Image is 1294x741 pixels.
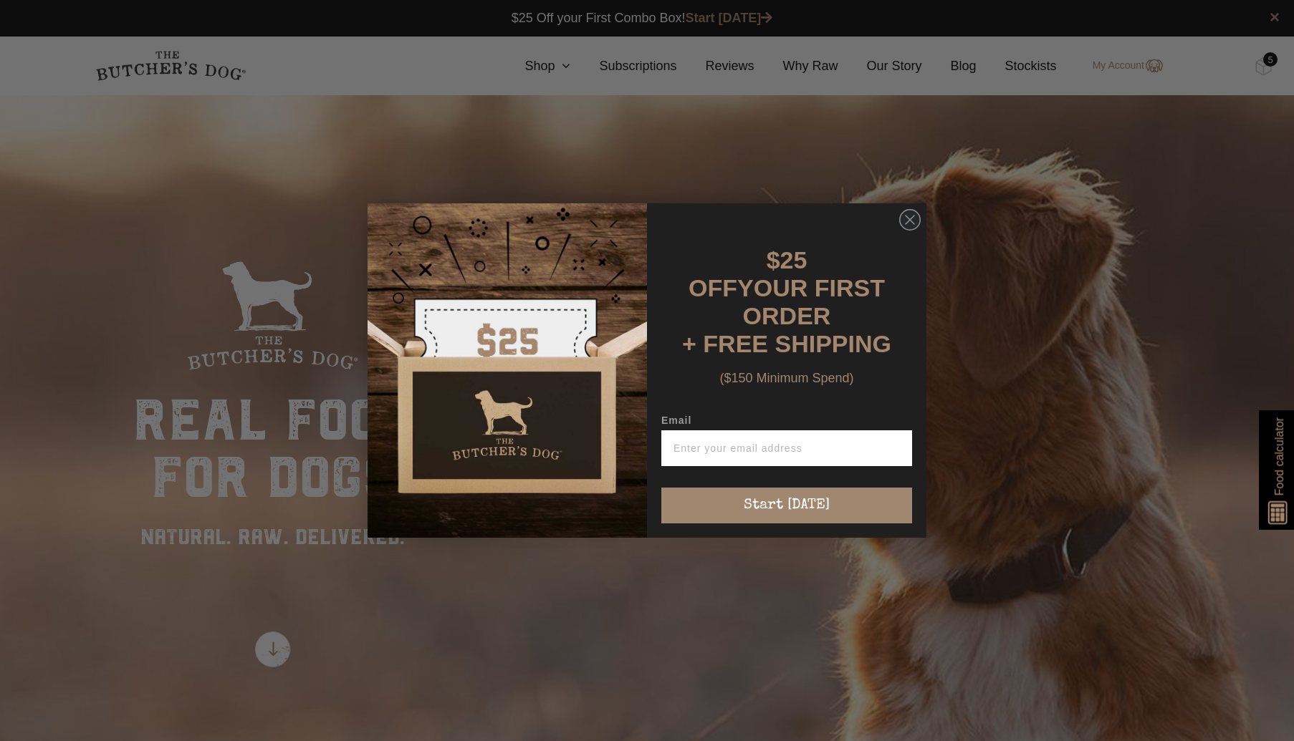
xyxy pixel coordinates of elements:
span: ($150 Minimum Spend) [719,371,853,385]
button: Close dialog [899,209,921,231]
input: Enter your email address [661,430,912,466]
span: Food calculator [1270,417,1288,495]
img: d0d537dc-5429-4832-8318-9955428ea0a1.jpeg [368,203,647,538]
label: Email [661,415,912,430]
span: YOUR FIRST ORDER + FREE SHIPPING [682,274,891,357]
button: Start [DATE] [661,488,912,523]
span: $25 OFF [689,246,807,301]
